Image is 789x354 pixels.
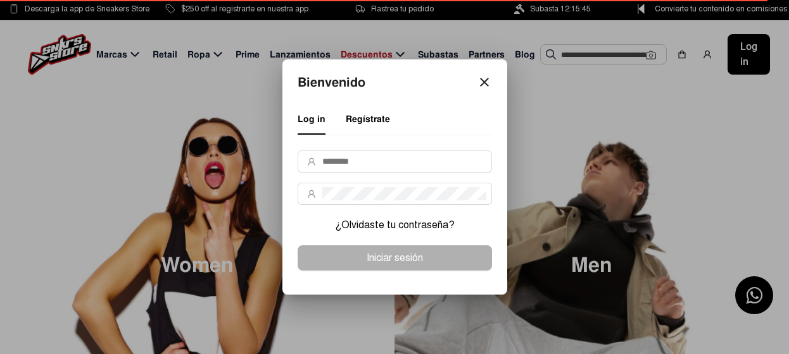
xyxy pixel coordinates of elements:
span: Log in [298,113,325,125]
span: Regístrate [346,113,390,125]
mat-icon: close [477,75,492,90]
p: ¿Olvidaste tu contraseña? [335,220,455,230]
p: Bienvenido [298,76,365,88]
button: Iniciar sesión [298,245,492,271]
